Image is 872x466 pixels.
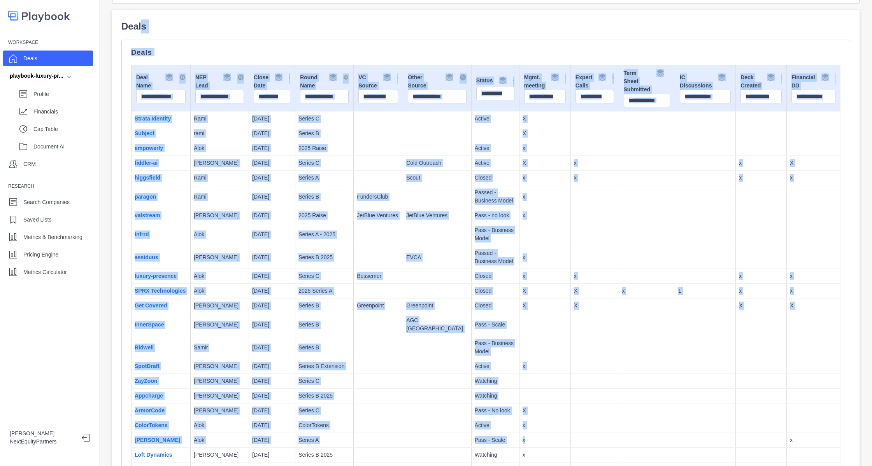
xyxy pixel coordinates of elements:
p: x [574,159,616,167]
p: EVCA [406,253,468,262]
p: [PERSON_NAME] [194,392,246,400]
p: Pass - Business Model [475,226,516,243]
p: Alok [194,144,246,152]
a: valstream [135,212,160,218]
p: Series A - 2025 [298,230,350,239]
p: [DATE] [252,377,292,385]
p: Alok [194,436,246,444]
p: Passed - Business Model [475,188,516,205]
img: Sort [237,73,244,81]
p: x [523,211,567,220]
p: Watching [475,451,516,459]
p: X [790,159,837,167]
p: x [739,287,783,295]
p: Active [475,115,516,123]
div: NEP Lead [195,73,244,90]
a: higgsfield [135,175,160,181]
img: logo-colored [8,8,70,24]
div: Financial DD [791,73,835,90]
p: [DATE] [252,344,292,352]
p: x [523,362,567,370]
p: Pass - Business Model [475,339,516,356]
p: X [523,159,567,167]
a: ColorTokens [135,422,168,428]
p: x [523,451,567,459]
p: [DATE] [252,392,292,400]
p: [DATE] [252,174,292,182]
p: x [523,272,567,280]
p: Pass - no look [475,211,516,220]
p: Financials [33,108,93,116]
div: VC Source [358,73,398,90]
p: [PERSON_NAME] [194,302,246,310]
p: 2025 Raise [298,211,350,220]
p: Series B [298,321,350,329]
p: Alok [194,230,246,239]
p: Active [475,159,516,167]
p: x [739,159,783,167]
p: Rami [194,174,246,182]
p: x [523,421,567,429]
p: X [523,115,567,123]
div: Mgmt. meeting [524,73,566,90]
p: [DATE] [252,302,292,310]
p: [DATE] [252,193,292,201]
p: [DATE] [252,421,292,429]
p: x [739,272,783,280]
p: Search Companies [23,198,70,206]
p: Rami [194,193,246,201]
div: Other Source [408,73,467,90]
p: Series B [298,129,350,138]
p: [PERSON_NAME] [194,211,246,220]
p: x [523,193,567,201]
p: Closed [475,272,516,280]
p: [DATE] [252,451,292,459]
p: Rami [194,115,246,123]
p: Series A [298,174,350,182]
img: Group By [767,73,775,81]
p: Greenpoint [357,302,400,310]
a: SPRX Technologies [135,288,186,294]
a: Ridwell [135,344,154,351]
img: Group By [821,73,829,81]
img: Group By [223,73,231,81]
p: [PERSON_NAME] [10,429,75,438]
img: Group By [446,73,453,81]
img: Sort [343,73,349,81]
p: X [523,407,567,415]
div: Deal Name [136,73,186,90]
p: X [523,129,567,138]
p: Watching [475,377,516,385]
p: CRM [23,160,36,168]
p: x [790,174,837,182]
img: Group By [551,73,559,81]
img: Group By [329,73,337,81]
p: Series B 2025 [298,253,350,262]
p: x [574,174,616,182]
p: Series B 2025 [298,451,350,459]
p: [DATE] [252,230,292,239]
p: Pass - No look [475,407,516,415]
p: Samir [194,344,246,352]
p: x [622,287,672,295]
div: Round Name [300,73,349,90]
p: Alok [194,287,246,295]
p: 1 [678,287,732,295]
p: x [790,436,837,444]
a: SpotDraft [135,363,160,369]
p: x [523,144,567,152]
p: [PERSON_NAME] [194,377,246,385]
p: x [790,287,837,295]
p: Greenpoint [406,302,468,310]
p: Alok [194,421,246,429]
div: Status [476,77,514,87]
p: Watching [475,392,516,400]
img: Group By [656,69,664,77]
p: Deals [131,49,840,56]
p: Series C [298,159,350,167]
a: Infrrd [135,231,149,237]
a: Subject [135,130,154,136]
div: Deck Created [740,73,782,90]
a: luxury-presence [135,273,177,279]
